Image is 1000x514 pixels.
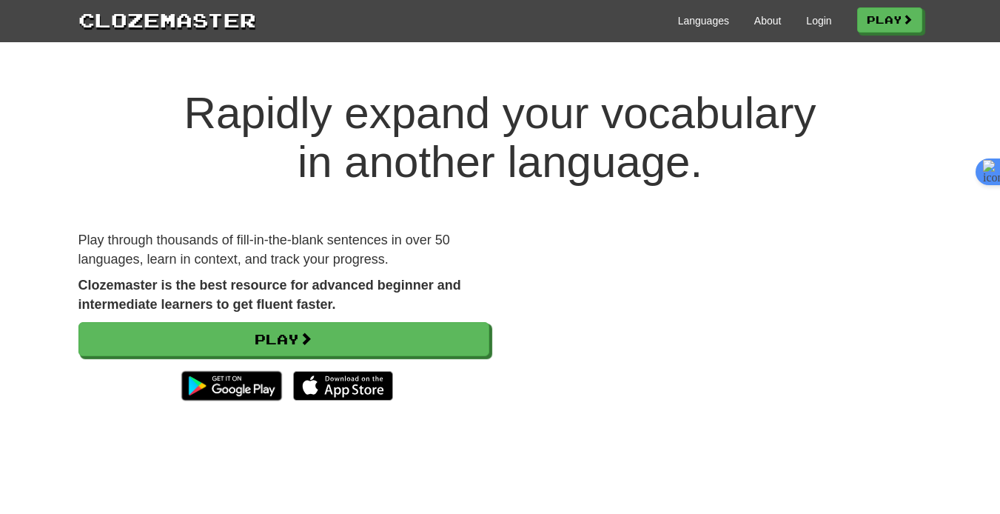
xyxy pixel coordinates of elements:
[78,231,489,269] p: Play through thousands of fill-in-the-blank sentences in over 50 languages, learn in context, and...
[857,7,922,33] a: Play
[678,13,729,28] a: Languages
[754,13,782,28] a: About
[293,371,393,401] img: Download_on_the_App_Store_Badge_US-UK_135x40-25178aeef6eb6b83b96f5f2d004eda3bffbb37122de64afbaef7...
[806,13,831,28] a: Login
[174,364,289,408] img: Get it on Google Play
[78,278,461,312] strong: Clozemaster is the best resource for advanced beginner and intermediate learners to get fluent fa...
[78,6,256,33] a: Clozemaster
[78,322,489,356] a: Play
